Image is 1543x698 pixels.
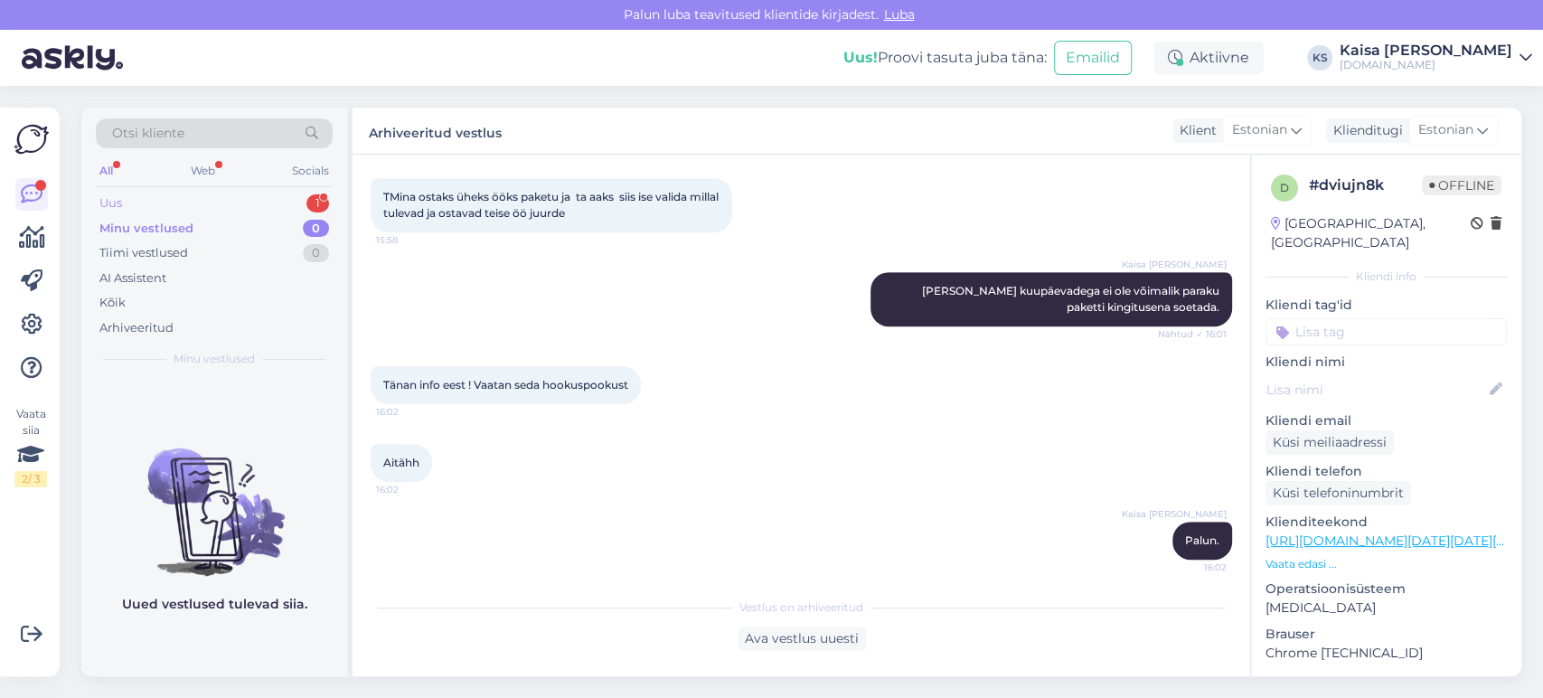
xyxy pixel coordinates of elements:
span: Estonian [1418,120,1473,140]
div: KS [1307,45,1332,71]
span: Tänan info eest ! Vaatan seda hookuspookust [383,378,628,391]
span: Luba [879,6,920,23]
p: Kliendi telefon [1265,462,1507,481]
span: 16:02 [1159,561,1227,574]
p: [MEDICAL_DATA] [1265,599,1507,618]
div: Vaata siia [14,406,47,487]
div: Aktiivne [1153,42,1264,74]
p: Vaata edasi ... [1265,556,1507,572]
div: Arhiveeritud [99,319,174,337]
div: Web [187,159,219,183]
p: Uued vestlused tulevad siia. [122,595,307,614]
div: Kliendi info [1265,269,1507,285]
span: Minu vestlused [174,351,255,367]
div: [DOMAIN_NAME] [1340,58,1512,72]
div: Kõik [99,294,126,312]
div: Küsi meiliaadressi [1265,430,1394,455]
span: Vestlus on arhiveeritud [739,599,863,616]
div: [GEOGRAPHIC_DATA], [GEOGRAPHIC_DATA] [1271,214,1471,252]
span: 16:02 [376,483,444,496]
label: Arhiveeritud vestlus [369,118,502,143]
span: 16:02 [376,405,444,419]
div: 0 [303,220,329,238]
button: Emailid [1054,41,1132,75]
p: Kliendi tag'id [1265,296,1507,315]
span: Kaisa [PERSON_NAME] [1122,258,1227,271]
div: Küsi telefoninumbrit [1265,481,1411,505]
span: Offline [1422,175,1501,195]
p: Kliendi email [1265,411,1507,430]
span: TMina ostaks üheks ööks paketu ja ta aaks siis ise valida millal tulevad ja ostavad teise öö juurde [383,190,721,220]
div: Ava vestlus uuesti [738,627,866,651]
div: 0 [303,244,329,262]
span: Estonian [1232,120,1287,140]
div: Socials [288,159,333,183]
div: All [96,159,117,183]
span: Otsi kliente [112,124,184,143]
div: Klienditugi [1326,121,1403,140]
span: d [1280,181,1289,194]
div: Kaisa [PERSON_NAME] [1340,43,1512,58]
div: Proovi tasuta juba täna: [843,47,1047,69]
p: Kliendi nimi [1265,353,1507,372]
img: No chats [81,416,347,579]
div: Uus [99,194,122,212]
p: Chrome [TECHNICAL_ID] [1265,644,1507,663]
span: Kaisa [PERSON_NAME] [1122,507,1227,521]
div: 1 [306,194,329,212]
b: Uus! [843,49,878,66]
p: Operatsioonisüsteem [1265,580,1507,599]
input: Lisa nimi [1266,380,1486,400]
div: # dviujn8k [1309,174,1422,196]
input: Lisa tag [1265,318,1507,345]
div: Klient [1172,121,1217,140]
span: Aitähh [383,456,419,469]
div: Tiimi vestlused [99,244,188,262]
span: 15:58 [376,233,444,247]
img: Askly Logo [14,122,49,156]
div: Minu vestlused [99,220,193,238]
div: AI Assistent [99,269,166,288]
p: Brauser [1265,625,1507,644]
p: Klienditeekond [1265,513,1507,532]
span: Nähtud ✓ 16:01 [1158,327,1227,341]
span: [PERSON_NAME] kuupäevadega ei ole võimalik paraku paketti kingitusena soetada. [922,284,1222,314]
div: 2 / 3 [14,471,47,487]
a: Kaisa [PERSON_NAME][DOMAIN_NAME] [1340,43,1532,72]
span: Palun. [1185,533,1219,547]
